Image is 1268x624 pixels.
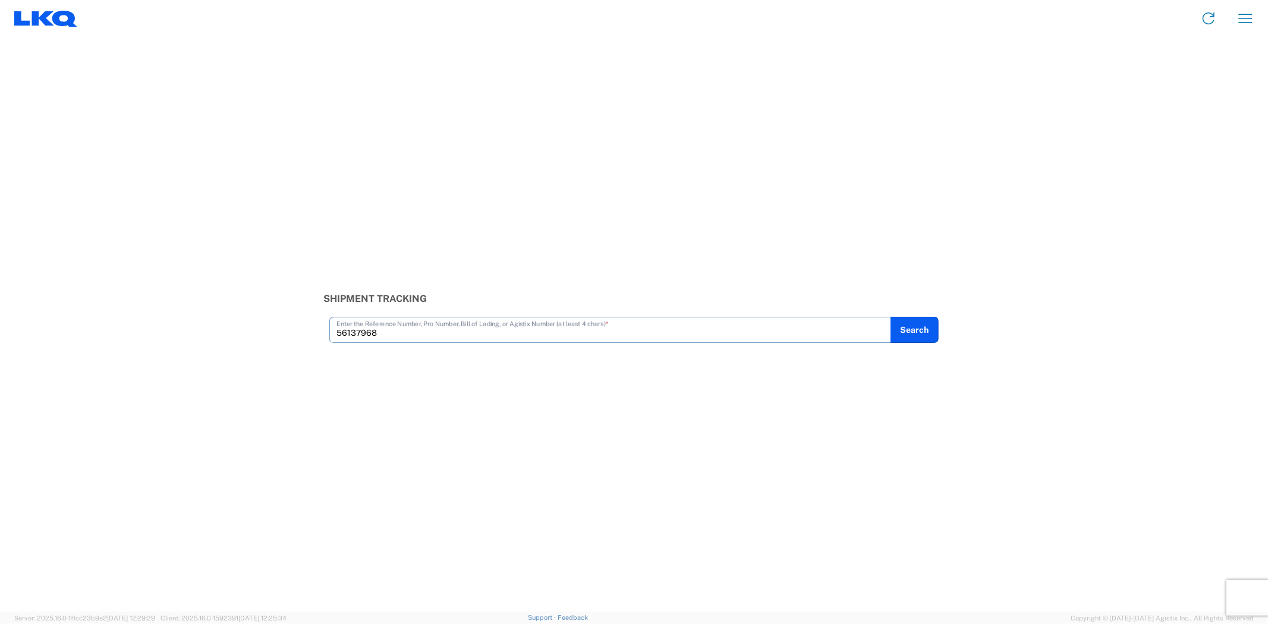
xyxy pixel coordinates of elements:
span: Copyright © [DATE]-[DATE] Agistix Inc., All Rights Reserved [1071,613,1254,623]
a: Feedback [558,614,588,621]
a: Support [528,614,558,621]
span: [DATE] 12:29:29 [107,614,155,622]
span: [DATE] 12:25:34 [238,614,287,622]
span: Server: 2025.16.0-1ffcc23b9e2 [14,614,155,622]
h3: Shipment Tracking [323,293,945,304]
span: Client: 2025.16.0-1592391 [161,614,287,622]
button: Search [891,317,939,343]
